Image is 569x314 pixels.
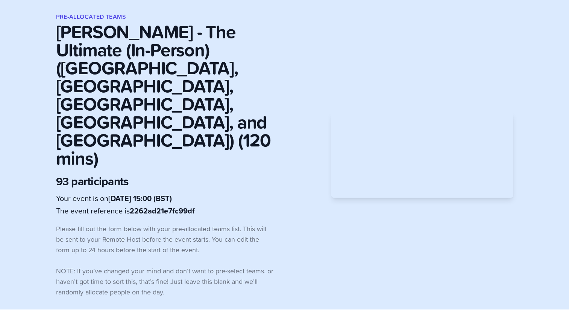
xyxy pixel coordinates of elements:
p: Please fill out the form below with your pre-allocated teams list. This will be sent to your Remo... [56,224,274,255]
p: Your event is on [56,193,274,204]
b: 2262ad21e7fc99df [130,205,195,216]
p: [PERSON_NAME] - The Ultimate (In-Person) ([GEOGRAPHIC_DATA], [GEOGRAPHIC_DATA], [GEOGRAPHIC_DATA]... [56,23,274,167]
iframe: Adding Teams Video [331,112,513,197]
b: [DATE] 15:00 (BST) [108,193,172,204]
h1: Pre-allocated Teams [56,12,329,21]
p: The event reference is [56,205,274,216]
p: 93 participants [56,175,274,188]
p: NOTE: If you’ve changed your mind and don’t want to pre-select teams, or haven’t got time to sort... [56,266,274,297]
